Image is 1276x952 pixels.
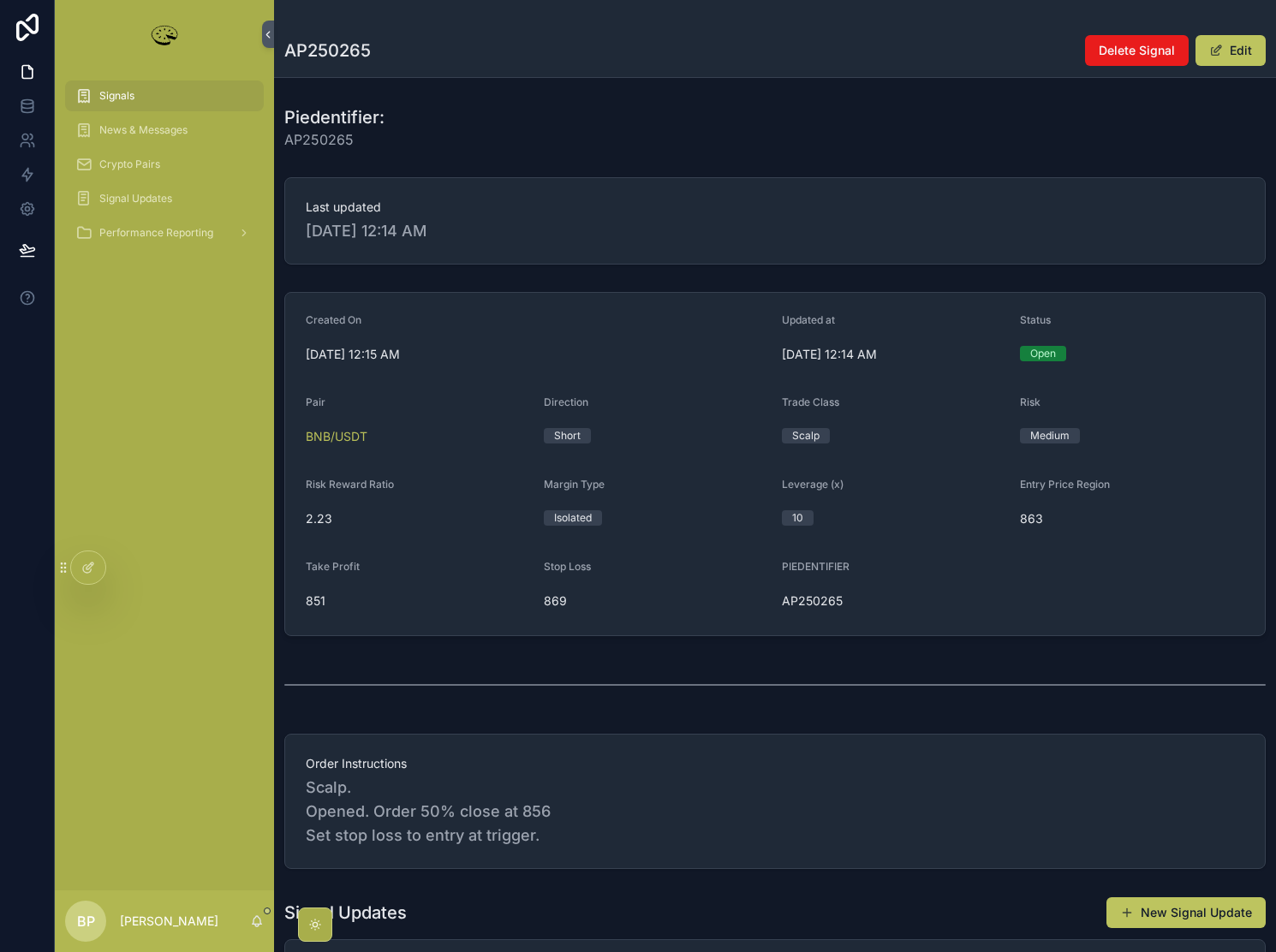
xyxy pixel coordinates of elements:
[284,39,371,62] h1: AP250265
[99,192,172,205] span: Signal Updates
[65,149,264,180] a: Crypto Pairs
[782,592,1006,610] span: AP250265
[147,21,182,48] img: App logo
[65,183,264,214] a: Signal Updates
[1020,313,1051,326] span: Status
[1106,897,1266,928] button: New Signal Update
[782,560,850,573] span: PIEDENTIFIER
[306,755,1244,772] span: Order Instructions
[306,428,367,445] a: BNB/USDT
[306,346,768,363] span: [DATE] 12:15 AM
[284,129,385,150] span: AP250265
[99,89,134,103] span: Signals
[554,510,592,526] div: Isolated
[306,592,530,610] span: 851
[782,346,1006,363] span: [DATE] 12:14 AM
[792,510,803,526] div: 10
[99,158,160,171] span: Crypto Pairs
[544,396,588,408] span: Direction
[306,199,1244,216] span: Last updated
[1085,35,1189,66] button: Delete Signal
[99,123,188,137] span: News & Messages
[284,105,385,129] h1: Piedentifier:
[306,560,360,573] span: Take Profit
[1099,42,1175,59] span: Delete Signal
[99,226,213,240] span: Performance Reporting
[65,115,264,146] a: News & Messages
[1030,346,1056,361] div: Open
[544,592,768,610] span: 869
[1030,428,1070,443] div: Medium
[1196,35,1266,66] button: Edit
[1020,478,1110,491] span: Entry Price Region
[782,478,844,491] span: Leverage (x)
[544,478,605,491] span: Margin Type
[306,313,361,326] span: Created On
[782,313,835,326] span: Updated at
[554,428,581,443] div: Short
[77,911,95,931] span: BP
[782,396,839,408] span: Trade Class
[306,478,394,491] span: Risk Reward Ratio
[284,901,407,925] h1: Signal Updates
[306,396,325,408] span: Pair
[55,68,274,271] div: scrollable content
[65,80,264,111] a: Signals
[1020,510,1244,527] span: 863
[65,217,264,248] a: Performance Reporting
[306,776,1244,848] span: Scalp. Opened. Order 50% close at 856 Set stop loss to entry at trigger.
[306,510,530,527] span: 2.23
[306,219,1244,243] span: [DATE] 12:14 AM
[544,560,591,573] span: Stop Loss
[120,913,218,930] p: [PERSON_NAME]
[1020,396,1040,408] span: Risk
[792,428,820,443] div: Scalp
